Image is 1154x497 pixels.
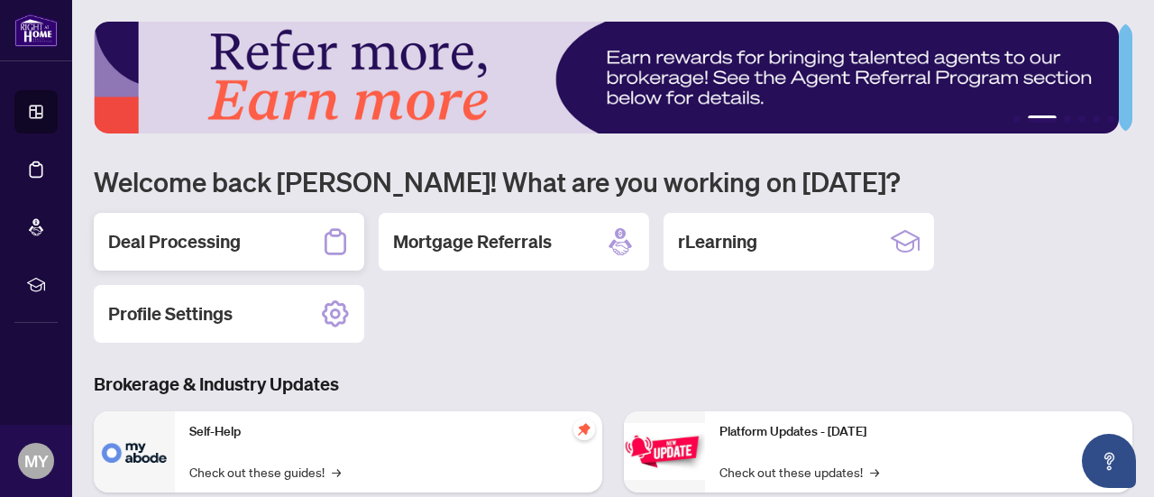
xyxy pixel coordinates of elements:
span: → [870,462,879,482]
button: 3 [1064,115,1071,123]
p: Self-Help [189,422,588,442]
button: Open asap [1082,434,1136,488]
p: Platform Updates - [DATE] [719,422,1118,442]
span: MY [24,448,49,474]
button: 5 [1093,115,1100,123]
span: pushpin [573,419,595,440]
span: → [332,462,341,482]
h2: rLearning [678,229,757,254]
button: 2 [1028,115,1057,123]
h2: Deal Processing [108,229,241,254]
a: Check out these guides!→ [189,462,341,482]
img: Self-Help [94,411,175,492]
h2: Mortgage Referrals [393,229,552,254]
h2: Profile Settings [108,301,233,327]
img: Platform Updates - June 23, 2025 [624,423,705,480]
img: logo [14,14,58,47]
button: 6 [1107,115,1114,123]
button: 1 [1013,115,1021,123]
h3: Brokerage & Industry Updates [94,372,1132,397]
button: 4 [1078,115,1085,123]
img: Slide 1 [94,22,1119,133]
a: Check out these updates!→ [719,462,879,482]
h1: Welcome back [PERSON_NAME]! What are you working on [DATE]? [94,164,1132,198]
